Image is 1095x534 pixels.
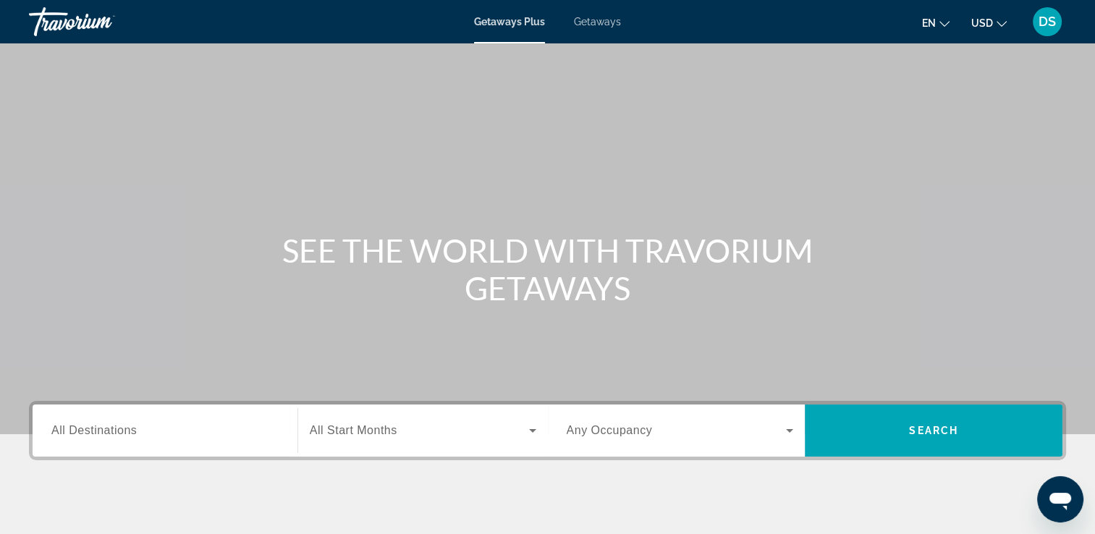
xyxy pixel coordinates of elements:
[971,12,1007,33] button: Change currency
[310,424,397,436] span: All Start Months
[1037,476,1083,522] iframe: Button to launch messaging window
[922,17,936,29] span: en
[922,12,950,33] button: Change language
[51,423,279,440] input: Select destination
[1039,14,1056,29] span: DS
[1028,7,1066,37] button: User Menu
[971,17,993,29] span: USD
[567,424,653,436] span: Any Occupancy
[33,404,1062,457] div: Search widget
[474,16,545,27] a: Getaways Plus
[276,232,819,307] h1: SEE THE WORLD WITH TRAVORIUM GETAWAYS
[29,3,174,41] a: Travorium
[805,404,1062,457] button: Search
[909,425,958,436] span: Search
[51,424,137,436] span: All Destinations
[574,16,621,27] a: Getaways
